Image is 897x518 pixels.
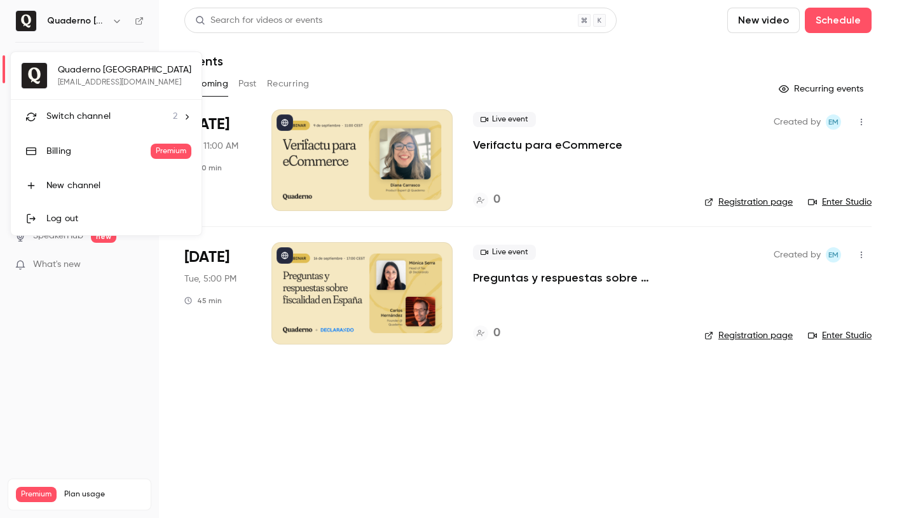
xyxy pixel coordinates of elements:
[46,179,191,192] div: New channel
[46,212,191,225] div: Log out
[46,110,111,123] span: Switch channel
[151,144,192,159] span: Premium
[46,145,151,158] div: Billing
[173,110,177,123] span: 2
